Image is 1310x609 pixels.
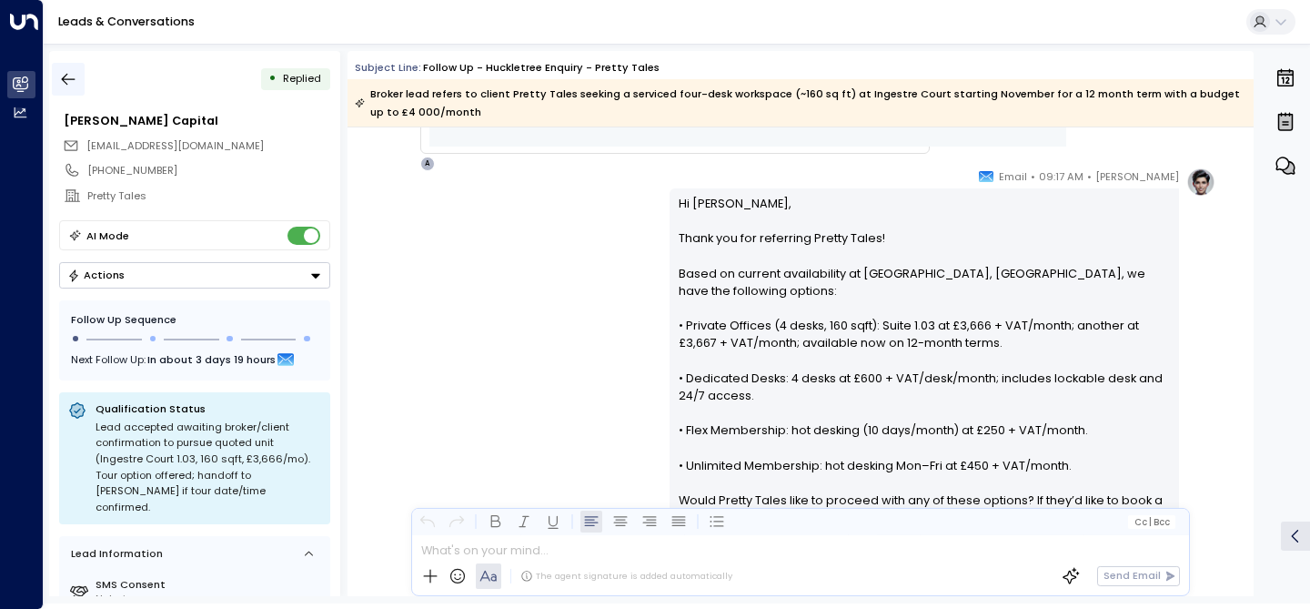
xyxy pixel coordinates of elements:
[147,350,276,370] span: In about 3 days 19 hours
[96,420,321,516] div: Lead accepted awaiting broker/client confirmation to pursue quoted unit (Ingestre Court 1.03, 160...
[420,157,435,171] div: A
[58,14,195,29] a: Leads & Conversations
[679,195,1171,579] p: Hi [PERSON_NAME], Thank you for referring Pretty Tales! Based on current availability at [GEOGRAP...
[96,592,324,607] div: Not given
[87,163,329,178] div: [PHONE_NUMBER]
[283,71,321,86] span: Replied
[65,546,163,562] div: Lead Information
[999,167,1027,186] span: Email
[520,570,732,583] div: The agent signature is added automatically
[64,112,329,129] div: [PERSON_NAME] Capital
[355,60,421,75] span: Subject Line:
[268,66,277,92] div: •
[1095,167,1179,186] span: [PERSON_NAME]
[1031,167,1035,186] span: •
[86,138,264,153] span: [EMAIL_ADDRESS][DOMAIN_NAME]
[67,269,125,281] div: Actions
[59,262,330,289] button: Actions
[423,60,660,76] div: Follow up - Huckletree Enquiry - Pretty Tales
[71,350,318,370] div: Next Follow Up:
[417,511,438,533] button: Undo
[1186,167,1215,197] img: profile-logo.png
[96,401,321,416] p: Qualification Status
[87,188,329,204] div: Pretty Tales
[86,227,129,245] div: AI Mode
[86,138,264,154] span: an@theworkplacecompany.co.uk
[1149,517,1152,527] span: |
[1087,167,1092,186] span: •
[355,85,1244,121] div: Broker lead refers to client Pretty Tales seeking a serviced four-desk workspace (~160 sq ft) at ...
[1134,517,1170,527] span: Cc Bcc
[96,577,324,593] label: SMS Consent
[59,262,330,289] div: Button group with a nested menu
[1039,167,1083,186] span: 09:17 AM
[446,511,468,533] button: Redo
[1128,515,1175,529] button: Cc|Bcc
[71,312,318,328] div: Follow Up Sequence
